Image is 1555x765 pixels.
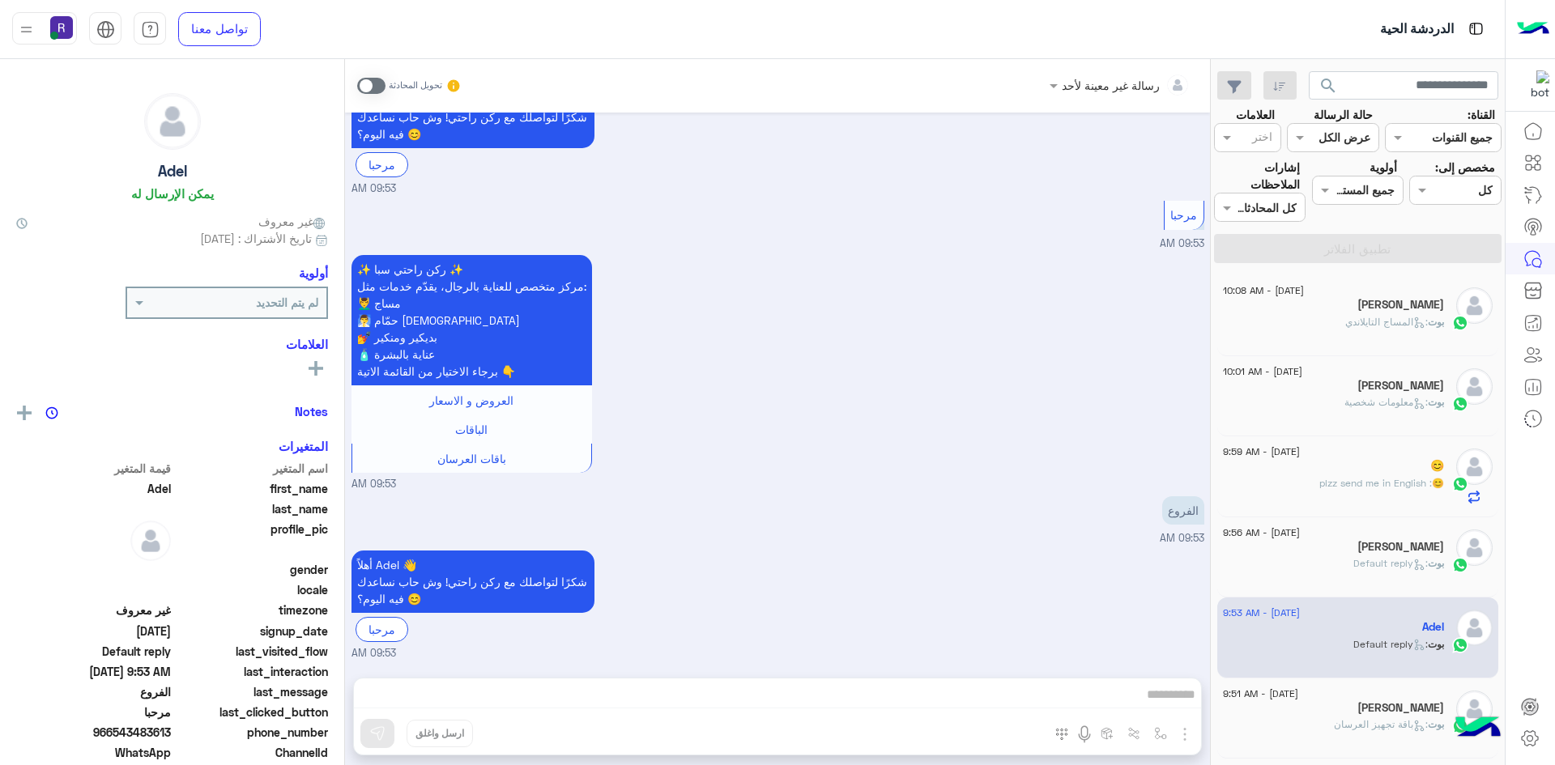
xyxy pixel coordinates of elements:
span: last_name [174,500,329,517]
h5: Abid Khan [1357,540,1444,554]
span: last_message [174,683,329,700]
span: بوت [1428,316,1444,328]
span: [DATE] - 10:01 AM [1223,364,1302,379]
label: أولوية [1370,159,1397,176]
button: ارسل واغلق [407,720,473,747]
span: مرحبا [1170,208,1197,222]
p: 20/8/2025, 9:53 AM [351,86,594,148]
button: تطبيق الفلاتر [1214,234,1502,263]
h5: 😊 [1430,459,1444,473]
span: plzz send me in English [1319,477,1432,489]
img: hulul-logo.png [1450,700,1506,757]
span: null [16,561,171,578]
span: بوت [1428,718,1444,730]
label: العلامات [1236,106,1275,123]
p: 20/8/2025, 9:53 AM [351,255,592,385]
span: [DATE] - 9:53 AM [1223,606,1300,620]
img: defaultAdmin.png [1456,610,1493,646]
span: last_visited_flow [174,643,329,660]
img: tab [1466,19,1486,39]
span: 😊 [1432,477,1444,489]
a: تواصل معنا [178,12,261,46]
span: بوت [1428,557,1444,569]
span: غير معروف [258,213,328,230]
img: 322853014244696 [1520,70,1549,100]
span: بوت [1428,638,1444,650]
h5: Adel [1422,620,1444,634]
span: : باقة تجهيز العرسان [1334,718,1428,730]
span: [DATE] - 9:56 AM [1223,525,1300,540]
img: WhatsApp [1452,557,1468,573]
img: defaultAdmin.png [1456,287,1493,324]
span: first_name [174,480,329,497]
span: last_interaction [174,663,329,680]
h5: ناصر القحطاني [1357,379,1444,393]
span: بوت [1428,396,1444,408]
img: defaultAdmin.png [130,521,171,561]
label: القناة: [1468,106,1495,123]
span: 09:53 AM [1160,532,1204,544]
span: 2 [16,744,171,761]
label: حالة الرسالة [1314,106,1373,123]
img: tab [141,20,160,39]
span: ChannelId [174,744,329,761]
span: غير معروف [16,601,171,618]
span: gender [174,561,329,578]
span: 09:53 AM [351,477,396,492]
img: defaultAdmin.png [1456,448,1493,485]
h6: يمكن الإرسال له [131,186,214,201]
span: 09:53 AM [351,181,396,197]
img: notes [45,406,58,419]
span: null [16,581,171,598]
img: WhatsApp [1452,315,1468,331]
span: اسم المتغير [174,460,329,477]
div: مرحبا [356,152,408,177]
span: الفروع [16,683,171,700]
span: profile_pic [174,521,329,558]
h5: Mohamed [1357,701,1444,715]
img: profile [16,19,36,40]
h6: أولوية [299,266,328,280]
span: Adel [16,480,171,497]
span: 09:53 AM [1160,237,1204,249]
span: : Default reply [1353,557,1428,569]
img: userImage [50,16,73,39]
img: defaultAdmin.png [145,94,200,149]
span: locale [174,581,329,598]
h6: Notes [295,404,328,419]
span: : Default reply [1353,638,1428,650]
label: مخصص إلى: [1435,159,1495,176]
p: الدردشة الحية [1380,19,1454,40]
h5: Adel [158,162,187,181]
span: [DATE] - 10:08 AM [1223,283,1304,298]
span: search [1319,76,1338,96]
span: العروض و الاسعار [429,393,513,407]
label: إشارات الملاحظات [1214,159,1300,193]
span: [DATE] - 9:51 AM [1223,686,1298,701]
span: phone_number [174,724,329,741]
span: تاريخ الأشتراك : [DATE] [200,230,312,247]
a: tab [134,12,166,46]
img: add [17,406,32,420]
span: 09:53 AM [351,646,396,661]
img: defaultAdmin.png [1456,368,1493,405]
span: مرحبا [16,703,171,720]
small: تحويل المحادثة [389,79,442,92]
h5: أبو مختار محمد الهاملي [1357,298,1444,312]
span: timezone [174,601,329,618]
span: : معلومات شخصية [1344,396,1428,408]
div: مرحبا [356,617,408,642]
button: search [1309,71,1348,106]
img: Logo [1517,12,1549,46]
span: : المساج التايلاندي [1345,316,1428,328]
h6: المتغيرات [279,439,328,453]
span: 2025-08-20T06:53:22.521Z [16,663,171,680]
img: defaultAdmin.png [1456,529,1493,566]
span: last_clicked_button [174,703,329,720]
img: WhatsApp [1452,637,1468,653]
h6: العلامات [16,337,328,351]
span: 2025-08-20T06:53:09.831Z [16,623,171,640]
img: WhatsApp [1452,396,1468,412]
span: Default reply [16,643,171,660]
span: باقات العرسان [437,452,506,465]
